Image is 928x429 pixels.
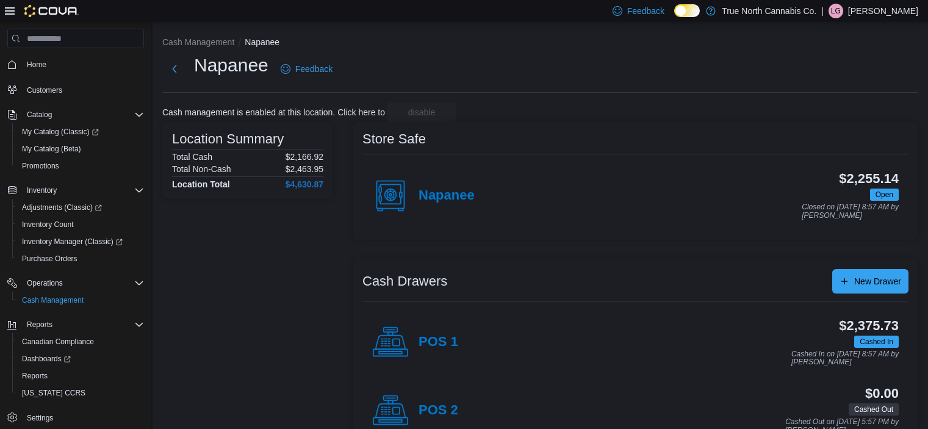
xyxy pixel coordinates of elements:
[821,4,824,18] p: |
[295,63,333,75] span: Feedback
[2,275,149,292] button: Operations
[22,388,85,398] span: [US_STATE] CCRS
[865,386,899,401] h3: $0.00
[17,217,79,232] a: Inventory Count
[17,159,64,173] a: Promotions
[172,132,284,146] h3: Location Summary
[17,369,52,383] a: Reports
[12,250,149,267] button: Purchase Orders
[172,164,231,174] h6: Total Non-Cash
[2,81,149,98] button: Customers
[722,4,816,18] p: True North Cannabis Co.
[17,351,144,366] span: Dashboards
[860,336,893,347] span: Cashed In
[22,183,62,198] button: Inventory
[419,188,475,204] h4: Napanee
[17,124,144,139] span: My Catalog (Classic)
[419,334,458,350] h4: POS 1
[27,85,62,95] span: Customers
[12,292,149,309] button: Cash Management
[2,56,149,73] button: Home
[22,57,51,72] a: Home
[362,274,447,289] h3: Cash Drawers
[17,200,107,215] a: Adjustments (Classic)
[27,320,52,330] span: Reports
[12,216,149,233] button: Inventory Count
[854,336,899,348] span: Cashed In
[17,234,128,249] a: Inventory Manager (Classic)
[22,161,59,171] span: Promotions
[12,350,149,367] a: Dashboards
[854,275,901,287] span: New Drawer
[2,316,149,333] button: Reports
[627,5,664,17] span: Feedback
[832,269,908,294] button: New Drawer
[12,123,149,140] a: My Catalog (Classic)
[17,351,76,366] a: Dashboards
[22,237,123,247] span: Inventory Manager (Classic)
[17,386,90,400] a: [US_STATE] CCRS
[27,278,63,288] span: Operations
[22,276,68,290] button: Operations
[831,4,841,18] span: LG
[22,83,67,98] a: Customers
[17,200,144,215] span: Adjustments (Classic)
[12,157,149,175] button: Promotions
[408,106,435,118] span: disable
[286,164,323,174] p: $2,463.95
[17,334,99,349] a: Canadian Compliance
[22,220,74,229] span: Inventory Count
[849,403,899,416] span: Cashed Out
[12,384,149,402] button: [US_STATE] CCRS
[854,404,893,415] span: Cashed Out
[17,334,144,349] span: Canadian Compliance
[870,189,899,201] span: Open
[22,276,144,290] span: Operations
[17,142,86,156] a: My Catalog (Beta)
[27,413,53,423] span: Settings
[22,317,144,332] span: Reports
[12,233,149,250] a: Inventory Manager (Classic)
[22,107,144,122] span: Catalog
[22,371,48,381] span: Reports
[27,60,46,70] span: Home
[802,203,899,220] p: Closed on [DATE] 8:57 AM by [PERSON_NAME]
[22,203,102,212] span: Adjustments (Classic)
[24,5,79,17] img: Cova
[2,182,149,199] button: Inventory
[848,4,918,18] p: [PERSON_NAME]
[387,103,456,122] button: disable
[362,132,426,146] h3: Store Safe
[22,183,144,198] span: Inventory
[22,295,84,305] span: Cash Management
[22,354,71,364] span: Dashboards
[12,140,149,157] button: My Catalog (Beta)
[674,4,700,17] input: Dark Mode
[22,337,94,347] span: Canadian Compliance
[276,57,337,81] a: Feedback
[791,350,899,367] p: Cashed In on [DATE] 8:57 AM by [PERSON_NAME]
[829,4,843,18] div: Lucas Grinnell
[839,171,899,186] h3: $2,255.14
[245,37,279,47] button: Napanee
[22,82,144,97] span: Customers
[12,333,149,350] button: Canadian Compliance
[17,217,144,232] span: Inventory Count
[22,57,144,72] span: Home
[17,293,144,308] span: Cash Management
[172,152,212,162] h6: Total Cash
[27,110,52,120] span: Catalog
[419,403,458,419] h4: POS 2
[286,152,323,162] p: $2,166.92
[2,106,149,123] button: Catalog
[17,159,144,173] span: Promotions
[2,409,149,427] button: Settings
[876,189,893,200] span: Open
[17,124,104,139] a: My Catalog (Classic)
[839,319,899,333] h3: $2,375.73
[22,411,58,425] a: Settings
[17,234,144,249] span: Inventory Manager (Classic)
[17,251,82,266] a: Purchase Orders
[27,186,57,195] span: Inventory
